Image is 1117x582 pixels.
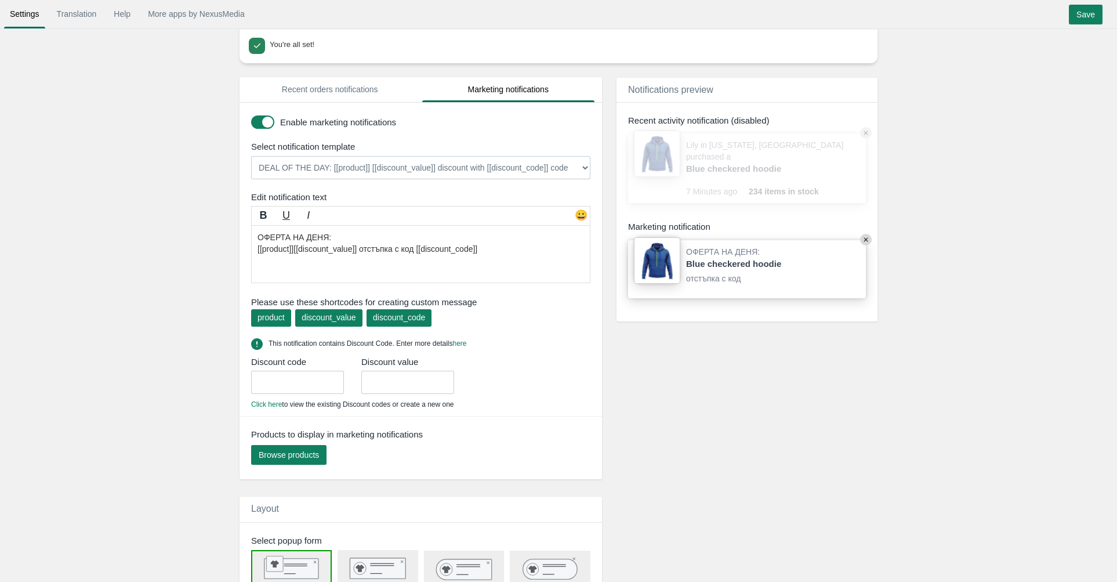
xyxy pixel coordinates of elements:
b: B [260,209,267,221]
div: Discount code [251,356,361,368]
div: Select popup form [242,534,605,547]
div: Marketing notification [628,220,866,233]
div: Discount value [361,356,472,368]
a: More apps by NexusMedia [142,3,251,24]
span: Products to display in marketing notifications [251,428,423,440]
a: Click here [251,400,282,409]
button: Browse products [251,445,327,465]
span: Layout [251,504,279,514]
div: Lily in [US_STATE], [GEOGRAPHIC_DATA] purchased a [686,139,860,186]
div: discount_code [373,312,425,323]
input: Save [1069,5,1103,24]
a: Recent orders notifications [244,77,416,102]
span: 234 items in stock [749,186,819,197]
div: 😀 [572,208,590,226]
span: 7 Minutes ago [686,186,749,197]
div: Edit notification text [242,191,605,203]
a: Help [108,3,136,24]
a: Translation [51,3,103,24]
a: Settings [4,3,45,24]
div: discount_value [302,312,356,323]
a: here [453,339,467,348]
div: Select notification template [242,140,605,153]
u: U [282,209,290,221]
i: I [307,209,310,221]
textarea: Now available! [[product]]Grab yours until it runs out again [[ discount_value ]] [251,225,590,283]
div: This notification contains Discount Code. Enter more details [269,339,467,349]
a: Marketing notifications [422,77,595,102]
a: Blue checkered hoodie [686,258,808,270]
div: ОФЕРТА НА ДЕНЯ: отстъпка с код [686,246,808,292]
span: Notifications preview [628,85,713,95]
span: Browse products [259,450,319,460]
a: Blue checkered hoodie [686,162,808,175]
span: Please use these shortcodes for creating custom message [251,296,590,308]
label: Enable marketing notifications [280,116,587,128]
img: 80x80_sample.jpg [634,237,680,284]
div: You're all set! [270,38,865,50]
div: product [258,312,285,323]
img: 80x80_sample.jpg [634,131,680,177]
div: to view the existing Discount codes or create a new one [251,400,454,410]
